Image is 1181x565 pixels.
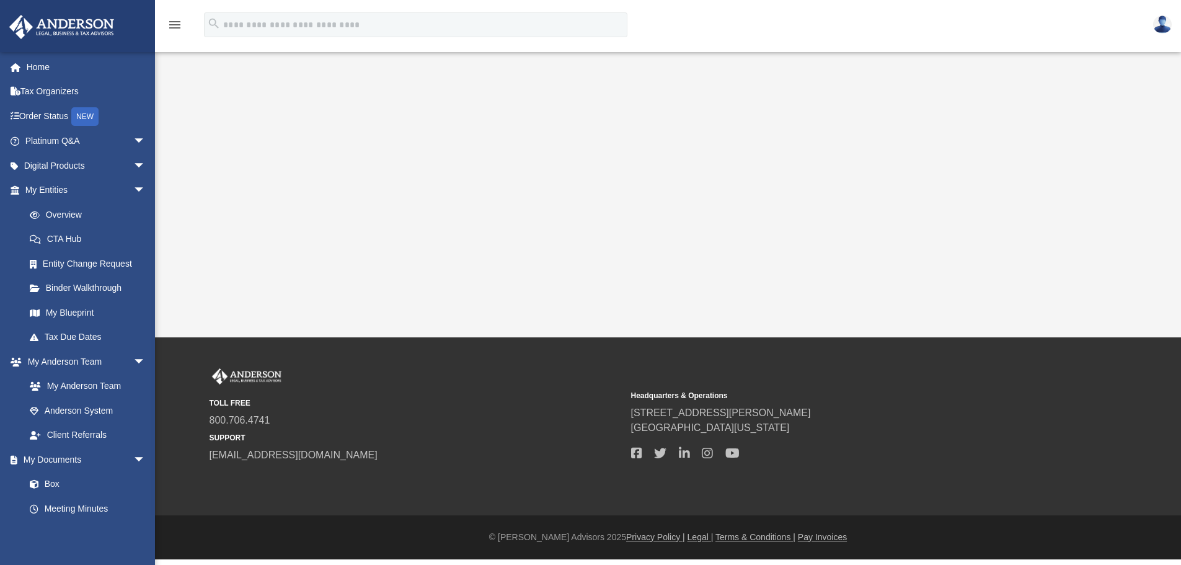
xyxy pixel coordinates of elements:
a: My Anderson Teamarrow_drop_down [9,349,158,374]
a: Meeting Minutes [17,496,158,521]
a: Anderson System [17,398,158,423]
a: [STREET_ADDRESS][PERSON_NAME] [631,407,811,418]
a: Tax Due Dates [17,325,164,350]
a: Entity Change Request [17,251,164,276]
a: My Documentsarrow_drop_down [9,447,158,472]
a: CTA Hub [17,227,164,252]
a: [EMAIL_ADDRESS][DOMAIN_NAME] [210,450,378,460]
a: 800.706.4741 [210,415,270,425]
span: arrow_drop_down [133,129,158,154]
a: Legal | [688,532,714,542]
img: Anderson Advisors Platinum Portal [6,15,118,39]
a: Client Referrals [17,423,158,448]
div: © [PERSON_NAME] Advisors 2025 [155,531,1181,544]
a: Forms Library [17,521,152,546]
a: Platinum Q&Aarrow_drop_down [9,129,164,154]
a: menu [167,24,182,32]
span: arrow_drop_down [133,447,158,473]
a: Terms & Conditions | [715,532,795,542]
span: arrow_drop_down [133,178,158,203]
a: Home [9,55,164,79]
small: SUPPORT [210,432,622,443]
span: arrow_drop_down [133,349,158,375]
a: Pay Invoices [798,532,847,542]
div: NEW [71,107,99,126]
a: Binder Walkthrough [17,276,164,301]
i: search [207,17,221,30]
a: [GEOGRAPHIC_DATA][US_STATE] [631,422,790,433]
img: Anderson Advisors Platinum Portal [210,368,284,385]
a: My Entitiesarrow_drop_down [9,178,164,203]
a: Order StatusNEW [9,104,164,129]
a: My Anderson Team [17,374,152,399]
small: Headquarters & Operations [631,390,1044,401]
a: Privacy Policy | [626,532,685,542]
a: Box [17,472,152,497]
img: User Pic [1153,16,1172,33]
span: arrow_drop_down [133,153,158,179]
small: TOLL FREE [210,398,622,409]
a: My Blueprint [17,300,158,325]
a: Tax Organizers [9,79,164,104]
a: Digital Productsarrow_drop_down [9,153,164,178]
a: Overview [17,202,164,227]
i: menu [167,17,182,32]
